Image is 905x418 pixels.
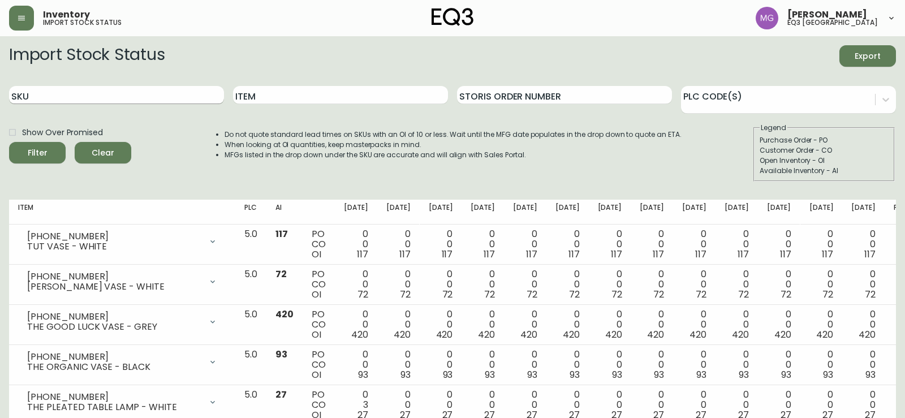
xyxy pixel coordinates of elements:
[225,140,682,150] li: When looking at OI quantities, keep masterpacks in mind.
[386,309,411,340] div: 0 0
[513,309,537,340] div: 0 0
[429,309,453,340] div: 0 0
[640,350,664,380] div: 0 0
[27,242,201,252] div: TUT VASE - WHITE
[640,269,664,300] div: 0 0
[312,350,326,380] div: PO CO
[18,350,226,374] div: [PHONE_NUMBER]THE ORGANIC VASE - BLACK
[598,229,622,260] div: 0 0
[774,328,791,341] span: 420
[756,7,778,29] img: de8837be2a95cd31bb7c9ae23fe16153
[9,142,66,163] button: Filter
[555,269,580,300] div: 0 0
[235,305,266,345] td: 5.0
[429,350,453,380] div: 0 0
[682,269,706,300] div: 0 0
[809,229,834,260] div: 0 0
[471,229,495,260] div: 0 0
[695,248,706,261] span: 117
[335,200,377,225] th: [DATE]
[760,166,889,176] div: Available Inventory - AI
[312,229,326,260] div: PO CO
[471,350,495,380] div: 0 0
[611,288,622,301] span: 72
[344,229,368,260] div: 0 0
[27,402,201,412] div: THE PLEATED TABLE LAMP - WHITE
[851,269,876,300] div: 0 0
[484,248,495,261] span: 117
[275,227,288,240] span: 117
[357,288,368,301] span: 72
[563,328,580,341] span: 420
[344,269,368,300] div: 0 0
[612,368,622,381] span: 93
[351,328,368,341] span: 420
[605,328,622,341] span: 420
[235,225,266,265] td: 5.0
[484,288,495,301] span: 72
[822,288,833,301] span: 72
[377,200,420,225] th: [DATE]
[526,248,537,261] span: 117
[399,248,411,261] span: 117
[471,309,495,340] div: 0 0
[504,200,546,225] th: [DATE]
[842,200,885,225] th: [DATE]
[781,368,791,381] span: 93
[436,328,453,341] span: 420
[400,368,411,381] span: 93
[839,45,896,67] button: Export
[822,248,833,261] span: 117
[682,309,706,340] div: 0 0
[640,229,664,260] div: 0 0
[432,8,473,26] img: logo
[84,146,122,160] span: Clear
[344,350,368,380] div: 0 0
[809,269,834,300] div: 0 0
[27,231,201,242] div: [PHONE_NUMBER]
[18,390,226,415] div: [PHONE_NUMBER]THE PLEATED TABLE LAMP - WHITE
[235,200,266,225] th: PLC
[27,282,201,292] div: [PERSON_NAME] VASE - WHITE
[569,288,580,301] span: 72
[716,200,758,225] th: [DATE]
[823,368,833,381] span: 93
[851,229,876,260] div: 0 0
[235,265,266,305] td: 5.0
[682,350,706,380] div: 0 0
[27,312,201,322] div: [PHONE_NUMBER]
[725,350,749,380] div: 0 0
[653,288,664,301] span: 72
[275,268,287,281] span: 72
[312,328,321,341] span: OI
[725,309,749,340] div: 0 0
[760,123,787,133] legend: Legend
[443,368,453,381] span: 93
[27,352,201,362] div: [PHONE_NUMBER]
[513,350,537,380] div: 0 0
[312,288,321,301] span: OI
[18,269,226,294] div: [PHONE_NUMBER][PERSON_NAME] VASE - WHITE
[9,45,165,67] h2: Import Stock Status
[653,248,664,261] span: 117
[851,350,876,380] div: 0 0
[18,229,226,254] div: [PHONE_NUMBER]TUT VASE - WHITE
[760,135,889,145] div: Purchase Order - PO
[462,200,504,225] th: [DATE]
[225,130,682,140] li: Do not quote standard lead times on SKUs with an OI of 10 or less. Wait until the MFG date popula...
[780,248,791,261] span: 117
[394,328,411,341] span: 420
[275,308,294,321] span: 420
[357,248,368,261] span: 117
[787,19,878,26] h5: eq3 [GEOGRAPHIC_DATA]
[527,288,537,301] span: 72
[865,288,876,301] span: 72
[27,392,201,402] div: [PHONE_NUMBER]
[513,229,537,260] div: 0 0
[758,200,800,225] th: [DATE]
[555,309,580,340] div: 0 0
[555,350,580,380] div: 0 0
[598,309,622,340] div: 0 0
[275,388,287,401] span: 27
[386,229,411,260] div: 0 0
